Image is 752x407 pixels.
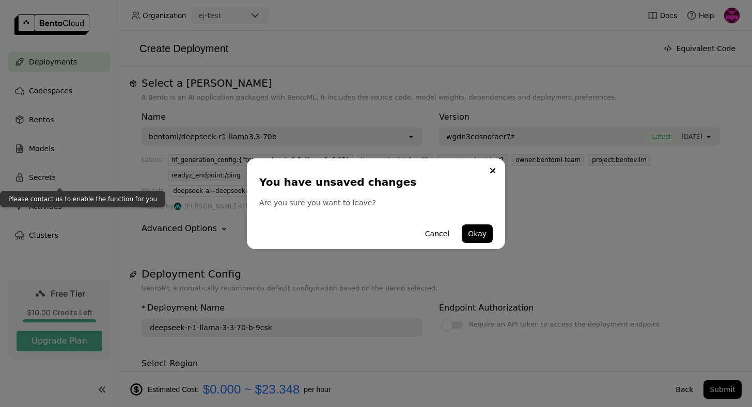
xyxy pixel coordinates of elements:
[487,165,499,177] button: Close
[419,224,456,243] button: Cancel
[259,198,493,208] div: Are you sure you want to leave?
[247,158,505,249] div: dialog
[259,175,489,189] div: You have unsaved changes
[462,224,493,243] button: Okay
